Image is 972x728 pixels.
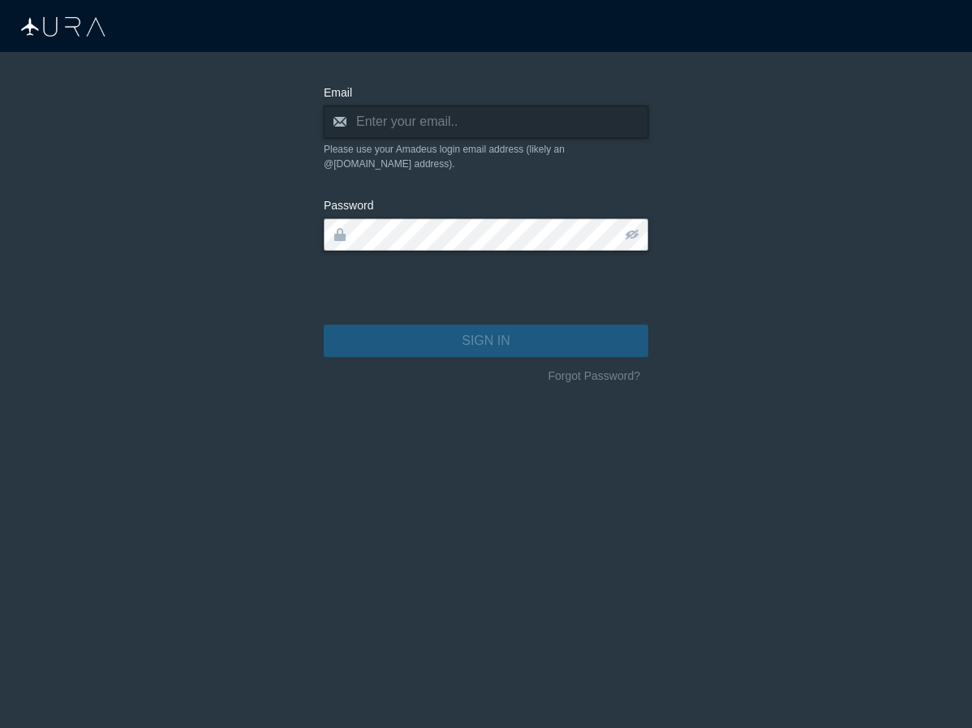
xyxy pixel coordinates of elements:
[324,142,648,171] div: Please use your Amadeus login email address (likely an @[DOMAIN_NAME] address).
[324,199,373,212] span: Password
[324,106,648,138] input: Enter your email..
[21,17,105,37] img: Aura Logo
[462,331,510,351] span: SIGN IN
[324,86,352,99] span: Email
[540,364,648,389] button: Forgot Password?
[548,368,640,385] span: Forgot Password?
[324,325,648,357] button: SIGN IN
